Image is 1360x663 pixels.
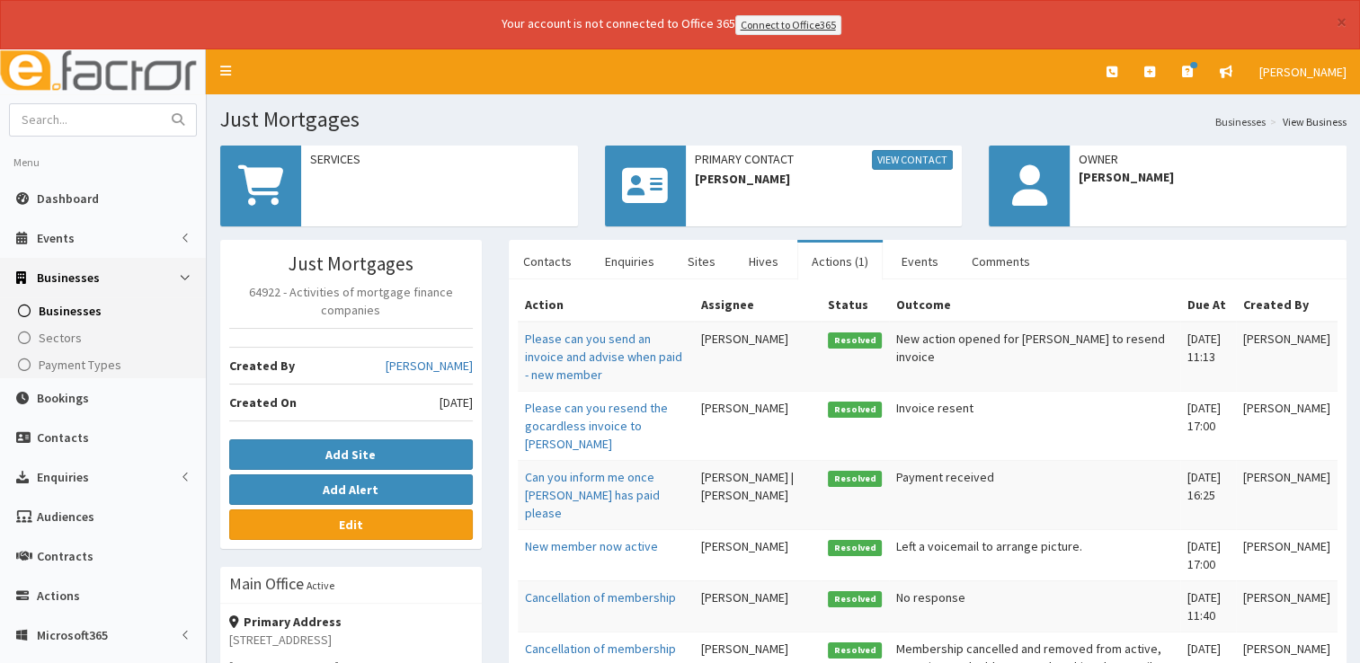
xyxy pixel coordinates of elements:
a: Sites [673,243,730,280]
th: Action [518,288,694,322]
td: [PERSON_NAME] [694,580,821,632]
a: Businesses [4,297,206,324]
b: Created By [229,358,295,374]
b: Edit [339,517,363,533]
td: [PERSON_NAME] [1236,580,1338,632]
td: [PERSON_NAME] | [PERSON_NAME] [694,460,821,529]
span: Services [310,150,569,168]
span: Microsoft365 [37,627,108,643]
span: Contacts [37,429,89,446]
td: [PERSON_NAME] [694,529,821,580]
a: Cancellation of membership [525,589,676,606]
span: [PERSON_NAME] [695,170,954,188]
span: Businesses [39,303,102,319]
h1: Just Mortgages [220,108,1347,131]
span: [PERSON_NAME] [1079,168,1338,186]
span: Resolved [828,332,882,349]
td: No response [889,580,1180,632]
a: Can you inform me once [PERSON_NAME] has paid please [525,469,660,521]
th: Assignee [694,288,821,322]
td: New action opened for [PERSON_NAME] to resend invoice [889,322,1180,392]
a: Enquiries [591,243,669,280]
td: [DATE] 11:40 [1180,580,1236,632]
b: Add Site [325,446,376,463]
td: [PERSON_NAME] [1236,460,1338,529]
span: Dashboard [37,190,99,207]
a: Comments [957,243,1044,280]
p: [STREET_ADDRESS] [229,631,473,649]
a: Please can you send an invoice and advise when paid - new member [525,331,682,383]
td: [DATE] 17:00 [1180,391,1236,460]
a: Events [887,243,953,280]
a: Sectors [4,324,206,351]
td: [PERSON_NAME] [1236,391,1338,460]
a: Hives [734,243,793,280]
span: Businesses [37,270,100,286]
span: [PERSON_NAME] [1259,64,1347,80]
td: Left a voicemail to arrange picture. [889,529,1180,580]
span: Primary Contact [695,150,954,170]
td: Payment received [889,460,1180,529]
td: [PERSON_NAME] [1236,529,1338,580]
p: 64922 - Activities of mortgage finance companies [229,283,473,319]
td: [PERSON_NAME] [694,391,821,460]
span: Enquiries [37,469,89,485]
a: Connect to Office365 [735,15,841,35]
a: [PERSON_NAME] [386,357,473,375]
button: × [1337,13,1347,31]
span: Audiences [37,508,94,525]
a: Edit [229,509,473,540]
span: Bookings [37,390,89,406]
button: Add Alert [229,474,473,505]
span: Contracts [37,548,93,564]
span: Resolved [828,471,882,487]
th: Created By [1236,288,1338,322]
span: Payment Types [39,357,121,373]
td: [DATE] 11:13 [1180,322,1236,392]
th: Outcome [889,288,1180,322]
a: Payment Types [4,351,206,378]
span: Resolved [828,402,882,418]
a: Businesses [1215,114,1266,129]
a: Please can you resend the gocardless invoice to [PERSON_NAME] [525,400,668,452]
td: [PERSON_NAME] [694,322,821,392]
a: View Contact [872,150,953,170]
span: Resolved [828,591,882,607]
a: Cancellation of membership [525,641,676,657]
a: New member now active [525,538,658,554]
span: Resolved [828,642,882,659]
td: [DATE] 17:00 [1180,529,1236,580]
td: [DATE] 16:25 [1180,460,1236,529]
h3: Just Mortgages [229,253,473,274]
span: Actions [37,588,80,604]
a: [PERSON_NAME] [1246,49,1360,94]
span: Sectors [39,330,82,346]
small: Active [307,579,334,592]
span: Owner [1079,150,1338,168]
h3: Main Office [229,576,304,592]
td: [PERSON_NAME] [1236,322,1338,392]
b: Created On [229,394,297,411]
th: Status [821,288,889,322]
a: Actions (1) [797,243,883,280]
input: Search... [10,104,161,136]
th: Due At [1180,288,1236,322]
span: [DATE] [440,393,473,411]
td: Invoice resent [889,391,1180,460]
b: Add Alert [323,482,378,498]
div: Your account is not connected to Office 365 [146,14,1197,35]
span: Resolved [828,540,882,556]
li: View Business [1266,114,1347,129]
a: Contacts [509,243,586,280]
strong: Primary Address [229,614,342,630]
span: Events [37,230,75,246]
